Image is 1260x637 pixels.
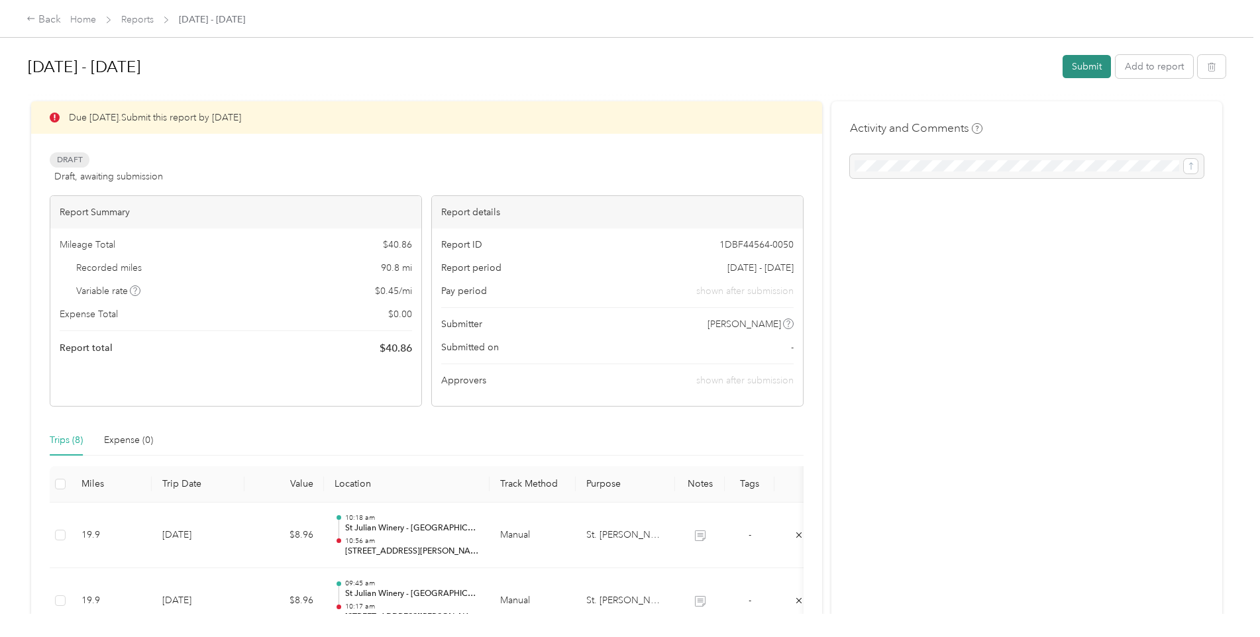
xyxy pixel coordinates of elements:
[345,513,479,522] p: 10:18 am
[432,196,803,228] div: Report details
[70,14,96,25] a: Home
[26,12,61,28] div: Back
[749,529,751,540] span: -
[719,238,794,252] span: 1DBF44564-0050
[345,579,479,588] p: 09:45 am
[60,238,115,252] span: Mileage Total
[1116,55,1193,78] button: Add to report
[727,261,794,275] span: [DATE] - [DATE]
[121,14,154,25] a: Reports
[71,503,152,569] td: 19.9
[576,503,675,569] td: St. Julian
[345,602,479,611] p: 10:17 am
[54,170,163,183] span: Draft, awaiting submission
[60,307,118,321] span: Expense Total
[675,466,725,503] th: Notes
[749,595,751,606] span: -
[441,238,482,252] span: Report ID
[696,375,794,386] span: shown after submission
[380,340,412,356] span: $ 40.86
[850,120,982,136] h4: Activity and Comments
[345,546,479,558] p: [STREET_ADDRESS][PERSON_NAME]
[152,466,244,503] th: Trip Date
[490,503,576,569] td: Manual
[50,433,83,448] div: Trips (8)
[244,466,324,503] th: Value
[441,261,501,275] span: Report period
[152,568,244,634] td: [DATE]
[152,503,244,569] td: [DATE]
[28,51,1053,83] h1: Sep 15 - 28, 2025
[791,340,794,354] span: -
[696,284,794,298] span: shown after submission
[179,13,245,26] span: [DATE] - [DATE]
[441,373,486,387] span: Approvers
[441,284,487,298] span: Pay period
[76,261,142,275] span: Recorded miles
[60,341,113,355] span: Report total
[50,196,421,228] div: Report Summary
[725,466,774,503] th: Tags
[345,536,479,546] p: 10:56 am
[244,503,324,569] td: $8.96
[441,340,499,354] span: Submitted on
[31,101,822,134] div: Due [DATE]. Submit this report by [DATE]
[50,152,89,168] span: Draft
[490,568,576,634] td: Manual
[104,433,153,448] div: Expense (0)
[576,466,675,503] th: Purpose
[381,261,412,275] span: 90.8 mi
[1186,563,1260,637] iframe: Everlance-gr Chat Button Frame
[345,522,479,534] p: St Julian Winery - [GEOGRAPHIC_DATA]
[375,284,412,298] span: $ 0.45 / mi
[71,568,152,634] td: 19.9
[71,466,152,503] th: Miles
[76,284,141,298] span: Variable rate
[1063,55,1111,78] button: Submit
[244,568,324,634] td: $8.96
[345,611,479,623] p: [STREET_ADDRESS][PERSON_NAME]
[708,317,781,331] span: [PERSON_NAME]
[576,568,675,634] td: St. Julian
[345,588,479,600] p: St Julian Winery - [GEOGRAPHIC_DATA]
[490,466,576,503] th: Track Method
[388,307,412,321] span: $ 0.00
[383,238,412,252] span: $ 40.86
[441,317,482,331] span: Submitter
[324,466,490,503] th: Location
